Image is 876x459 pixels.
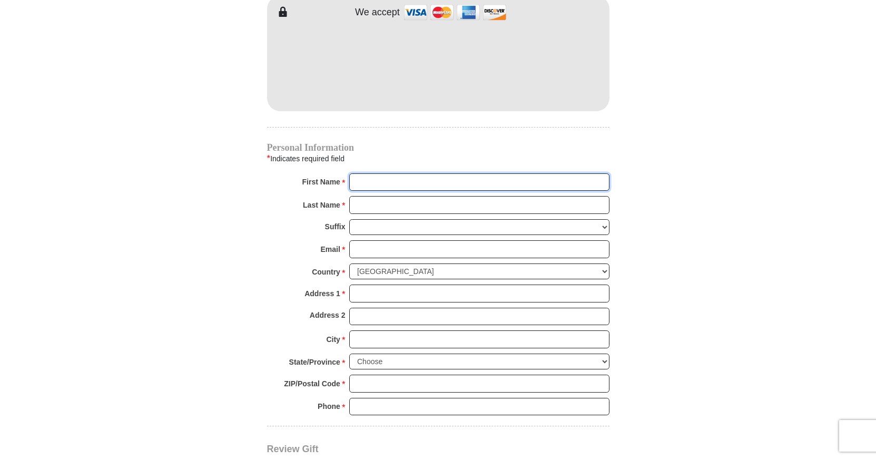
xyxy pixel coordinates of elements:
span: Review Gift [267,444,319,454]
strong: Address 2 [310,308,346,323]
strong: City [326,332,340,347]
strong: Address 1 [304,286,340,301]
strong: Suffix [325,219,346,234]
strong: Last Name [303,198,340,212]
div: Indicates required field [267,152,609,165]
img: credit cards accepted [402,1,508,24]
strong: ZIP/Postal Code [284,376,340,391]
h4: We accept [355,7,400,18]
strong: Phone [318,399,340,414]
strong: Country [312,265,340,279]
h4: Personal Information [267,143,609,152]
strong: First Name [302,174,340,189]
strong: Email [321,242,340,257]
strong: State/Province [289,355,340,369]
